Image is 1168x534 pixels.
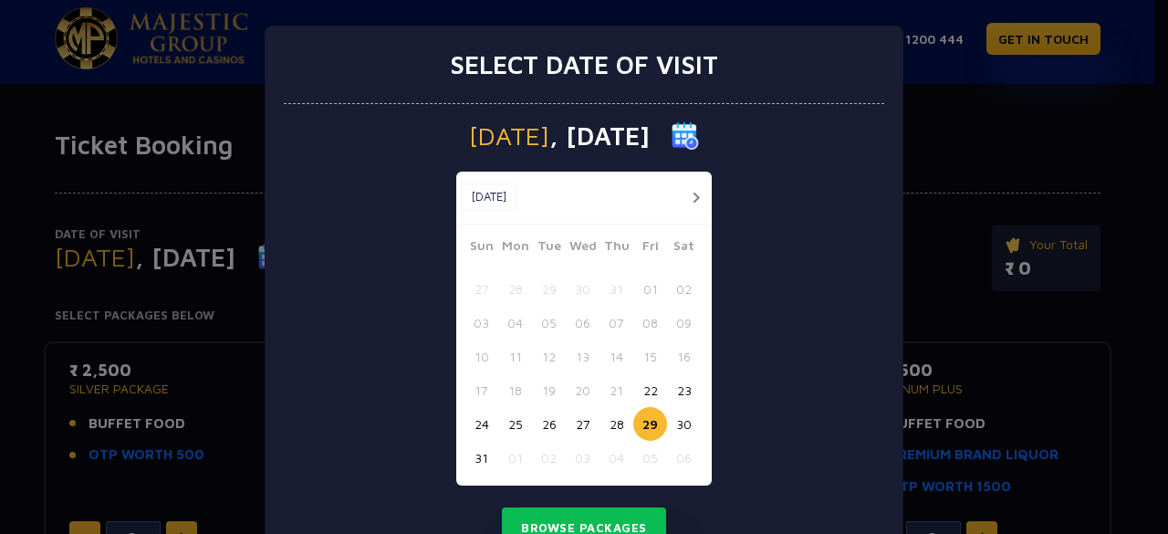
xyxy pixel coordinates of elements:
button: [DATE] [461,183,516,211]
button: 01 [633,272,667,306]
button: 06 [667,441,701,475]
button: 10 [464,340,498,373]
button: 09 [667,306,701,340]
button: 19 [532,373,566,407]
button: 29 [532,272,566,306]
button: 02 [532,441,566,475]
button: 28 [498,272,532,306]
button: 07 [600,306,633,340]
button: 25 [498,407,532,441]
button: 18 [498,373,532,407]
button: 31 [464,441,498,475]
button: 05 [532,306,566,340]
button: 08 [633,306,667,340]
button: 30 [667,407,701,441]
button: 29 [633,407,667,441]
button: 03 [464,306,498,340]
button: 12 [532,340,566,373]
span: Thu [600,236,633,261]
button: 04 [600,441,633,475]
button: 27 [566,407,600,441]
span: Fri [633,236,667,261]
button: 04 [498,306,532,340]
button: 20 [566,373,600,407]
button: 14 [600,340,633,373]
button: 16 [667,340,701,373]
button: 01 [498,441,532,475]
button: 13 [566,340,600,373]
span: Sun [464,236,498,261]
button: 24 [464,407,498,441]
span: Tue [532,236,566,261]
button: 30 [566,272,600,306]
button: 28 [600,407,633,441]
span: Wed [566,236,600,261]
img: calender icon [672,122,699,150]
button: 05 [633,441,667,475]
button: 17 [464,373,498,407]
span: , [DATE] [549,123,650,149]
button: 06 [566,306,600,340]
button: 22 [633,373,667,407]
h3: Select date of visit [450,49,718,80]
span: Sat [667,236,701,261]
button: 02 [667,272,701,306]
button: 15 [633,340,667,373]
button: 26 [532,407,566,441]
span: [DATE] [469,123,549,149]
button: 23 [667,373,701,407]
span: Mon [498,236,532,261]
button: 03 [566,441,600,475]
button: 11 [498,340,532,373]
button: 27 [464,272,498,306]
button: 21 [600,373,633,407]
button: 31 [600,272,633,306]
